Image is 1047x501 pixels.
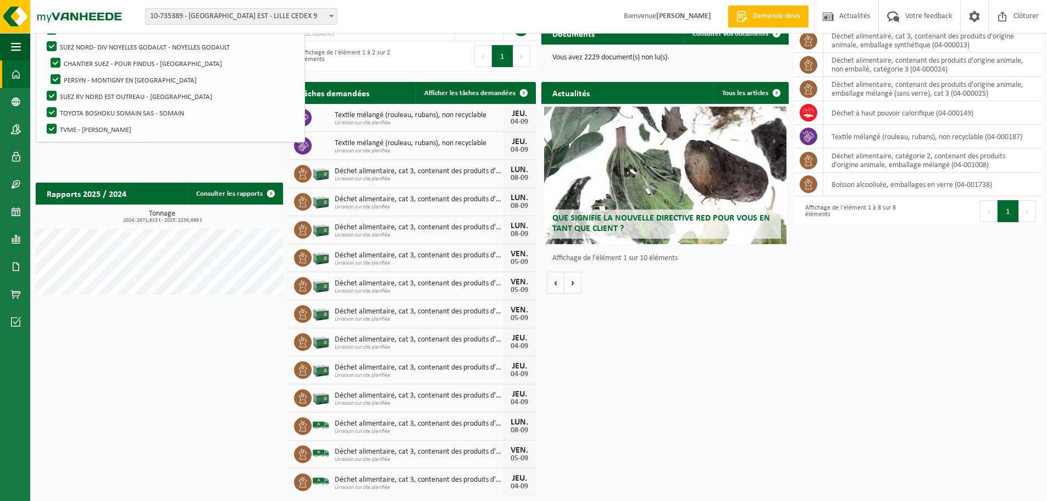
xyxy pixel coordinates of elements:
td: boisson alcoolisée, emballages en verre (04-001738) [823,173,1042,196]
img: BL-SO-LV [312,416,330,434]
h3: Tonnage [41,210,283,223]
div: LUN. [508,418,530,427]
p: Affichage de l'élément 1 sur 10 éléments [552,255,783,262]
a: Consulter vos documents [684,23,788,45]
h2: Rapports 2025 / 2024 [36,183,137,204]
span: Textile mélangé (rouleau, rubans), non recyclable [335,111,503,120]
div: 05-09 [508,455,530,463]
td: déchet alimentaire, contenant des produits d'origine animale, non emballé, catégorie 3 (04-000024) [823,53,1042,77]
div: 08-09 [508,427,530,434]
img: PB-LB-0680-HPE-GN-01 [312,276,330,294]
span: Livraison sur site planifiée [335,232,503,239]
img: PB-LB-0680-HPE-GN-01 [312,360,330,378]
div: 04-09 [508,118,530,126]
div: 04-09 [508,483,530,491]
img: PB-LB-0680-HPE-GN-01 [312,163,330,182]
span: Livraison sur site planifiée [335,288,503,295]
div: JEU. [508,474,530,483]
span: 10-735389 - SUEZ RV NORD EST - LILLE CEDEX 9 [146,9,337,24]
button: Previous [474,45,492,67]
button: 1 [492,45,513,67]
div: VEN. [508,306,530,315]
div: 05-09 [508,287,530,294]
td: déchet alimentaire, catégorie 2, contenant des produits d'origine animale, emballage mélangé (04-... [823,148,1042,173]
span: Livraison sur site planifiée [335,456,503,463]
p: Vous avez 2229 document(s) non lu(s). [552,54,778,62]
div: LUN. [508,166,530,174]
span: Livraison sur site planifiée [335,428,503,435]
span: Livraison sur site planifiée [335,344,503,351]
span: Livraison sur site planifiée [335,400,503,407]
a: Que signifie la nouvelle directive RED pour vous en tant que client ? [544,107,786,244]
span: 2024: 2671,615 t - 2025: 2256,686 t [41,218,283,223]
strong: [PERSON_NAME] [656,12,711,20]
div: LUN. [508,194,530,202]
img: PB-LB-0680-HPE-GN-01 [312,247,330,266]
span: Livraison sur site planifiée [335,204,503,211]
img: PB-LB-0680-HPE-GN-01 [312,191,330,210]
span: Déchet alimentaire, cat 3, contenant des produits d'origine animale, emballage s... [335,251,503,260]
span: Livraison sur site planifiée [335,176,503,183]
div: 04-09 [508,343,530,350]
label: TOYOTA BOSHOKU SOMAIN SAS - SOMAIN [45,104,298,121]
button: Vorige [547,272,564,294]
a: Afficher les tâches demandées [416,82,535,104]
div: Affichage de l'élément 1 à 8 sur 8 éléments [800,199,912,223]
span: Déchet alimentaire, cat 3, contenant des produits d'origine animale, emballage s... [335,364,503,372]
div: VEN. [508,446,530,455]
span: Livraison sur site planifiée [335,148,503,155]
button: 1 [998,200,1019,222]
div: 08-09 [508,202,530,210]
img: BL-SO-LV [312,472,330,491]
img: PB-LB-0680-HPE-GN-01 [312,332,330,350]
span: Déchet alimentaire, cat 3, contenant des produits d'origine animale, emballage s... [335,279,503,288]
img: BL-SO-LV [312,444,330,463]
div: Affichage de l'élément 1 à 2 sur 2 éléments [294,44,407,68]
button: Next [1019,200,1036,222]
h2: Actualités [541,82,601,103]
div: JEU. [508,137,530,146]
div: JEU. [508,109,530,118]
span: Que signifie la nouvelle directive RED pour vous en tant que client ? [552,214,770,233]
span: Déchet alimentaire, cat 3, contenant des produits d'origine animale, emballage s... [335,167,503,176]
div: 08-09 [508,230,530,238]
label: SUEZ NORD- DIV NOYELLES GODAULT - NOYELLES GODAULT [45,38,298,55]
span: Déchet alimentaire, cat 3, contenant des produits d'origine animale, emballage s... [335,195,503,204]
span: Livraison sur site planifiée [335,316,503,323]
img: PB-LB-0680-HPE-GN-01 [312,304,330,322]
div: 05-09 [508,315,530,322]
div: JEU. [508,390,530,399]
span: Livraison sur site planifiée [335,485,503,491]
div: JEU. [508,334,530,343]
td: déchet alimentaire, cat 3, contenant des produits d'origine animale, emballage synthétique (04-00... [823,29,1042,53]
div: 08-09 [508,174,530,182]
a: Tous les articles [713,82,788,104]
span: Demande devis [750,11,803,22]
span: Déchet alimentaire, cat 3, contenant des produits d'origine animale, emballage s... [335,335,503,344]
label: PERSYN - MONTIGNY EN [GEOGRAPHIC_DATA] [48,71,298,88]
label: TVME - [PERSON_NAME] [45,121,298,137]
img: PB-LB-0680-HPE-GN-01 [312,388,330,406]
span: Livraison sur site planifiée [335,120,503,126]
div: 04-09 [508,399,530,406]
a: Demande devis [728,5,808,27]
span: Déchet alimentaire, cat 3, contenant des produits d'origine animale, emballage s... [335,420,503,428]
span: Déchet alimentaire, cat 3, contenant des produits d'origine animale, emballage s... [335,307,503,316]
span: Déchet alimentaire, cat 3, contenant des produits d'origine animale, emballage s... [335,392,503,400]
span: Livraison sur site planifiée [335,260,503,267]
h2: Tâches demandées [289,82,380,103]
span: RED25004245 [297,30,446,38]
span: Afficher les tâches demandées [424,90,516,97]
a: Consulter les rapports [187,183,282,205]
div: 05-09 [508,258,530,266]
label: SUEZ RV NORD EST OUTREAU - [GEOGRAPHIC_DATA] [45,88,298,104]
div: VEN. [508,250,530,258]
button: Volgende [564,272,581,294]
div: 04-09 [508,371,530,378]
div: VEN. [508,278,530,287]
span: Déchet alimentaire, cat 3, contenant des produits d'origine animale, emballage s... [335,476,503,485]
label: CHANTIER SUEZ - POUR FINDUS - [GEOGRAPHIC_DATA] [48,55,298,71]
div: JEU. [508,362,530,371]
span: 10-735389 - SUEZ RV NORD EST - LILLE CEDEX 9 [145,8,337,25]
span: Déchet alimentaire, cat 3, contenant des produits d'origine animale, emballage s... [335,223,503,232]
